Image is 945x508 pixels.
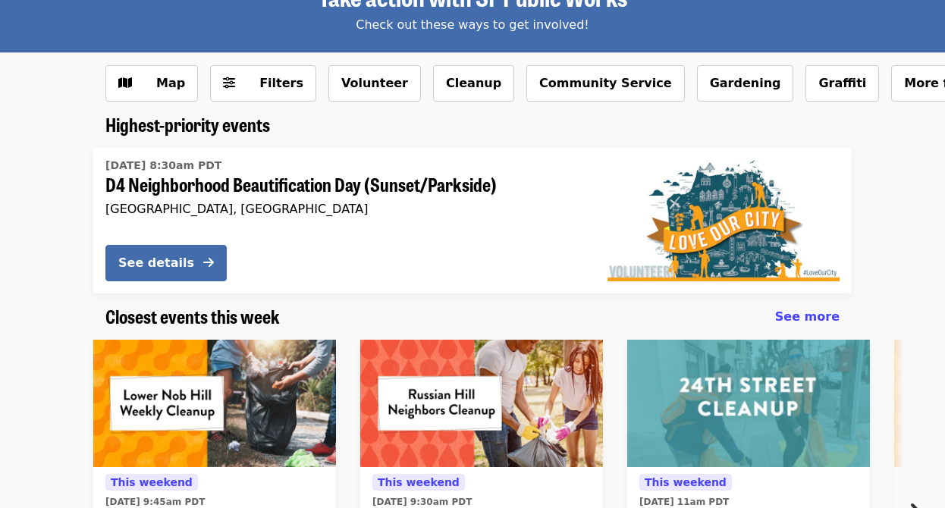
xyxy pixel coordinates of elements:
[105,158,221,174] time: [DATE] 8:30am PDT
[775,308,840,326] a: See more
[210,65,316,102] button: Filters (0 selected)
[697,65,794,102] button: Gardening
[111,476,193,488] span: This weekend
[223,76,235,90] i: sliders-h icon
[259,76,303,90] span: Filters
[105,65,198,102] button: Show map view
[105,245,227,281] button: See details
[627,340,870,467] img: 24th Street Cleanup organized by SF Public Works
[105,174,583,196] span: D4 Neighborhood Beautification Day (Sunset/Parkside)
[93,306,852,328] div: Closest events this week
[805,65,879,102] button: Graffiti
[105,16,840,34] div: Check out these ways to get involved!
[203,256,214,270] i: arrow-right icon
[105,111,270,137] span: Highest-priority events
[93,148,852,293] a: See details for "D4 Neighborhood Beautification Day (Sunset/Parkside)"
[118,76,132,90] i: map icon
[645,476,727,488] span: This weekend
[328,65,421,102] button: Volunteer
[433,65,514,102] button: Cleanup
[105,202,583,216] div: [GEOGRAPHIC_DATA], [GEOGRAPHIC_DATA]
[775,309,840,324] span: See more
[93,340,336,467] img: Lower Nob Hill Weekly Cleanup organized by Together SF
[378,476,460,488] span: This weekend
[526,65,685,102] button: Community Service
[607,160,840,281] img: D4 Neighborhood Beautification Day (Sunset/Parkside) organized by SF Public Works
[105,303,280,329] span: Closest events this week
[360,340,603,467] img: Russian Hill Neighbors Cleanup organized by Together SF
[105,306,280,328] a: Closest events this week
[156,76,185,90] span: Map
[118,254,194,272] div: See details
